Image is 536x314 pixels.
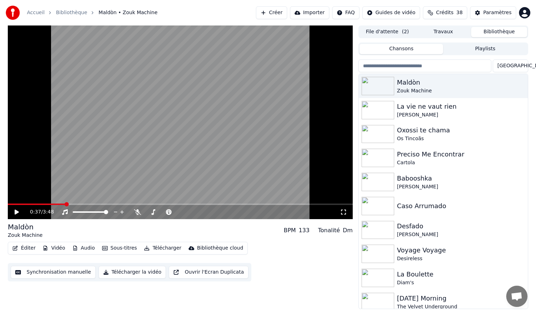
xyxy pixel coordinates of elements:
[359,27,415,37] button: File d'attente
[456,9,463,16] span: 38
[56,9,87,16] a: Bibliothèque
[397,149,525,159] div: Preciso Me Encontrar
[397,231,525,238] div: [PERSON_NAME]
[343,226,353,235] div: Dm
[40,243,68,253] button: Vidéo
[332,6,359,19] button: FAQ
[397,303,525,310] div: The Velvet Underground
[11,266,96,279] button: Synchronisation manuelle
[299,226,310,235] div: 133
[6,6,20,20] img: youka
[43,209,54,216] span: 3:48
[397,135,525,142] div: Os Tincoãs
[8,232,43,239] div: Zouk Machine
[397,102,525,112] div: La vie ne vaut rien
[470,6,516,19] button: Paramètres
[318,226,340,235] div: Tonalité
[397,201,525,211] div: Caso Arrumado
[30,209,47,216] div: /
[471,27,527,37] button: Bibliothèque
[99,9,157,16] span: Maldòn • Zouk Machine
[99,266,166,279] button: Télécharger la vidéo
[397,159,525,166] div: Cartola
[10,243,38,253] button: Éditer
[27,9,45,16] a: Accueil
[397,255,525,262] div: Desireless
[436,9,453,16] span: Crédits
[423,6,467,19] button: Crédits38
[284,226,296,235] div: BPM
[8,222,43,232] div: Maldòn
[415,27,471,37] button: Travaux
[27,9,157,16] nav: breadcrumb
[397,269,525,279] div: La Boulette
[506,286,527,307] div: Ouvrir le chat
[99,243,140,253] button: Sous-titres
[30,209,41,216] span: 0:37
[397,78,525,87] div: Maldòn
[402,28,409,35] span: ( 2 )
[397,125,525,135] div: Oxossi te chama
[397,245,525,255] div: Voyage Voyage
[141,243,184,253] button: Télécharger
[359,44,443,54] button: Chansons
[397,293,525,303] div: [DATE] Morning
[397,183,525,190] div: [PERSON_NAME]
[362,6,420,19] button: Guides de vidéo
[397,112,525,119] div: [PERSON_NAME]
[397,87,525,95] div: Zouk Machine
[483,9,512,16] div: Paramètres
[197,245,243,252] div: Bibliothèque cloud
[169,266,249,279] button: Ouvrir l'Ecran Duplicata
[397,221,525,231] div: Desfado
[69,243,98,253] button: Audio
[397,279,525,286] div: Diam's
[256,6,287,19] button: Créer
[290,6,329,19] button: Importer
[443,44,527,54] button: Playlists
[397,173,525,183] div: Babooshka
